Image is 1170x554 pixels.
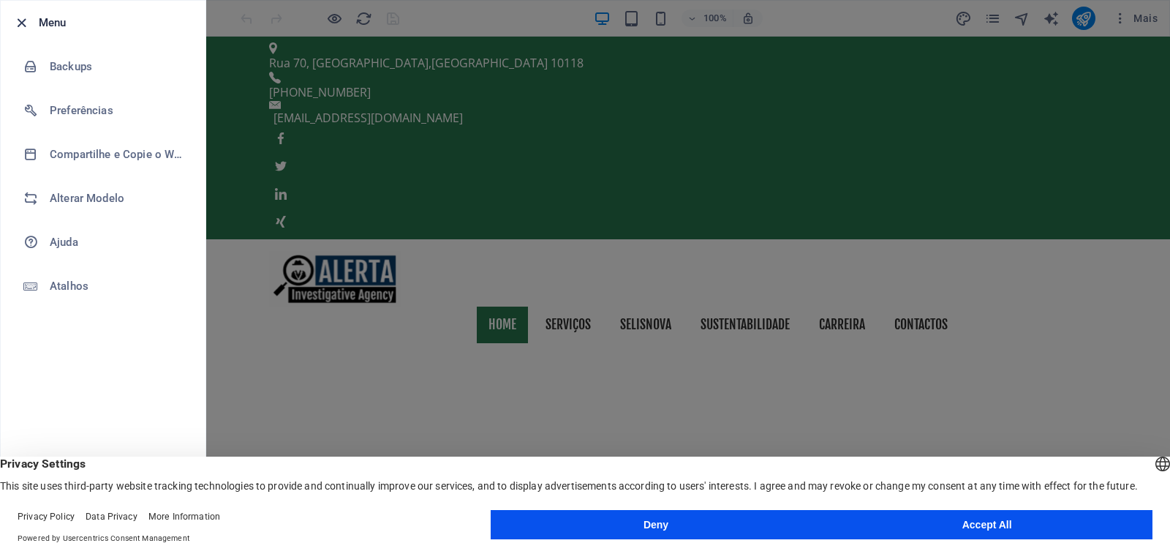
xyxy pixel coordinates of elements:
h6: Atalhos [50,277,185,295]
h6: Backups [50,58,185,75]
h6: Ajuda [50,233,185,251]
a: Ajuda [1,220,205,264]
h6: Alterar Modelo [50,190,185,207]
h6: Preferências [50,102,185,119]
h6: Compartilhe e Copie o Website [50,146,185,163]
h6: Menu [39,14,194,31]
